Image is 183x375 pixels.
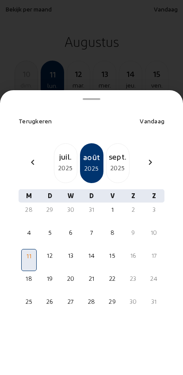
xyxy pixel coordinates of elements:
div: 25 [22,297,36,306]
div: 16 [126,251,140,260]
div: 2025 [81,163,103,174]
div: 2025 [107,163,129,173]
div: 4 [22,228,36,237]
div: 23 [126,274,140,283]
div: 5 [43,228,57,237]
div: 13 [64,251,77,260]
div: 30 [64,205,77,214]
div: 15 [106,251,119,260]
div: 19 [43,274,57,283]
div: juil. [54,150,77,163]
div: D [39,189,60,203]
div: 12 [43,251,57,260]
div: 6 [64,228,77,237]
div: V [102,189,123,203]
div: 26 [43,297,57,306]
mat-icon: chevron_right [145,157,156,168]
div: D [81,189,102,203]
div: M [19,189,39,203]
div: Z [123,189,144,203]
div: 31 [147,297,161,306]
div: 14 [84,251,98,260]
div: W [60,189,81,203]
div: 30 [126,297,140,306]
div: 28 [22,205,36,214]
div: 22 [106,274,119,283]
div: 21 [84,274,98,283]
div: 31 [84,205,98,214]
div: 29 [43,205,57,214]
div: 1 [106,205,119,214]
div: 2025 [54,163,77,173]
span: Terugkeren [19,117,52,125]
div: 24 [147,274,161,283]
div: sept. [107,150,129,163]
span: Vandaag [140,117,164,125]
div: 9 [126,228,140,237]
div: 2 [126,205,140,214]
div: 8 [106,228,119,237]
div: 7 [84,228,98,237]
div: 18 [22,274,36,283]
div: 20 [64,274,77,283]
div: août [81,151,103,163]
div: 27 [64,297,77,306]
div: 11 [23,252,35,260]
div: 17 [147,251,161,260]
div: 10 [147,228,161,237]
mat-icon: chevron_left [27,157,38,168]
div: 29 [106,297,119,306]
div: 3 [147,205,161,214]
div: 28 [84,297,98,306]
div: Z [144,189,164,203]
